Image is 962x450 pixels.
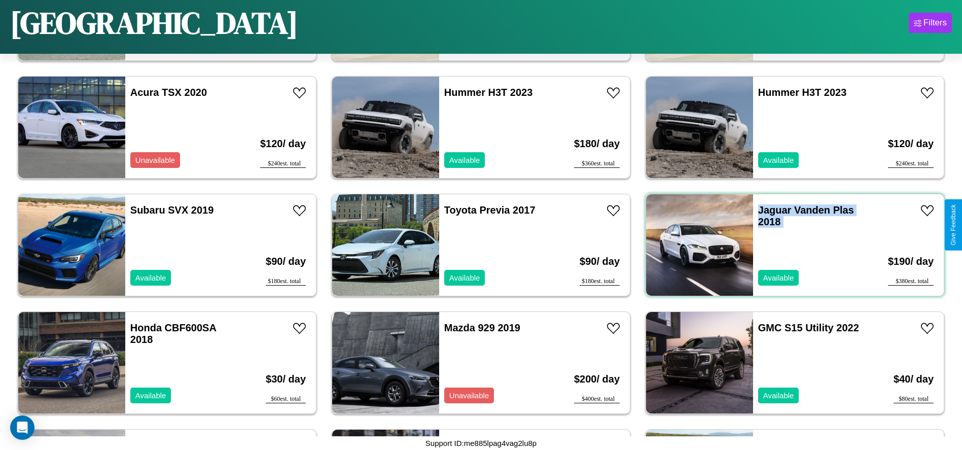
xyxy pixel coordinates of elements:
div: $ 180 est. total [580,278,620,286]
p: Available [135,389,166,402]
p: Available [449,153,480,167]
p: Available [449,271,480,285]
a: Mazda 929 2019 [444,322,520,333]
a: Acura TSX 2020 [130,87,207,98]
a: Subaru SVX 2019 [130,204,214,216]
h3: $ 200 / day [574,363,620,395]
p: Unavailable [449,389,489,402]
div: $ 240 est. total [888,160,934,168]
a: Honda CBF600SA 2018 [130,322,216,345]
a: Hummer H3T 2023 [758,87,847,98]
h3: $ 120 / day [260,128,306,160]
div: Open Intercom Messenger [10,416,34,440]
p: Available [135,271,166,285]
a: Hummer H3T 2023 [444,87,533,98]
div: $ 380 est. total [888,278,934,286]
a: Jaguar Vanden Plas 2018 [758,204,854,227]
div: $ 60 est. total [266,395,306,403]
p: Available [763,153,794,167]
h3: $ 90 / day [580,246,620,278]
h3: $ 120 / day [888,128,934,160]
p: Available [763,389,794,402]
a: Toyota Previa 2017 [444,204,536,216]
div: $ 400 est. total [574,395,620,403]
h3: $ 30 / day [266,363,306,395]
p: Support ID: me885lpag4vag2lu8p [425,436,537,450]
h1: [GEOGRAPHIC_DATA] [10,2,298,44]
div: Filters [923,18,947,28]
div: $ 360 est. total [574,160,620,168]
p: Unavailable [135,153,175,167]
button: Filters [909,13,952,33]
h3: $ 190 / day [888,246,934,278]
h3: $ 90 / day [266,246,306,278]
a: GMC S15 Utility 2022 [758,322,859,333]
h3: $ 40 / day [894,363,934,395]
div: $ 180 est. total [266,278,306,286]
div: Give Feedback [950,204,957,246]
div: $ 240 est. total [260,160,306,168]
p: Available [763,271,794,285]
div: $ 80 est. total [894,395,934,403]
h3: $ 180 / day [574,128,620,160]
